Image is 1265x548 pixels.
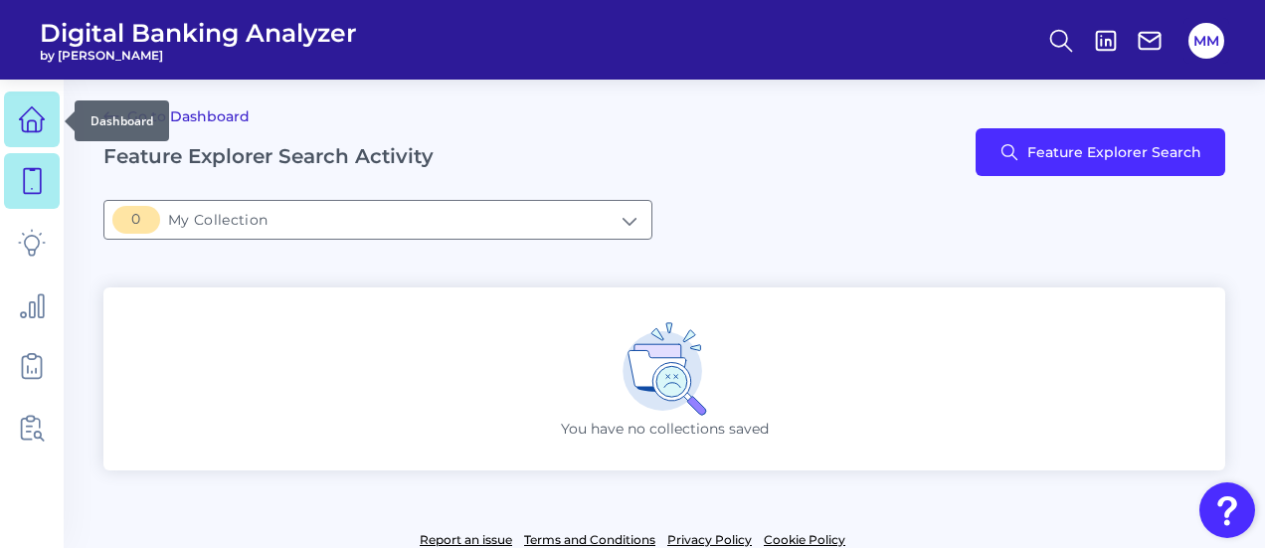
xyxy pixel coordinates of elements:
button: MM [1188,23,1224,59]
button: Feature Explorer Search [976,128,1225,176]
span: Feature Explorer Search [1027,144,1201,160]
div: You have no collections saved [103,287,1225,470]
span: by [PERSON_NAME] [40,48,357,63]
button: Open Resource Center [1199,482,1255,538]
span: Digital Banking Analyzer [40,18,357,48]
h2: Feature Explorer Search Activity [103,144,434,168]
div: Dashboard [75,100,169,141]
a: Go to Dashboard [103,104,250,128]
